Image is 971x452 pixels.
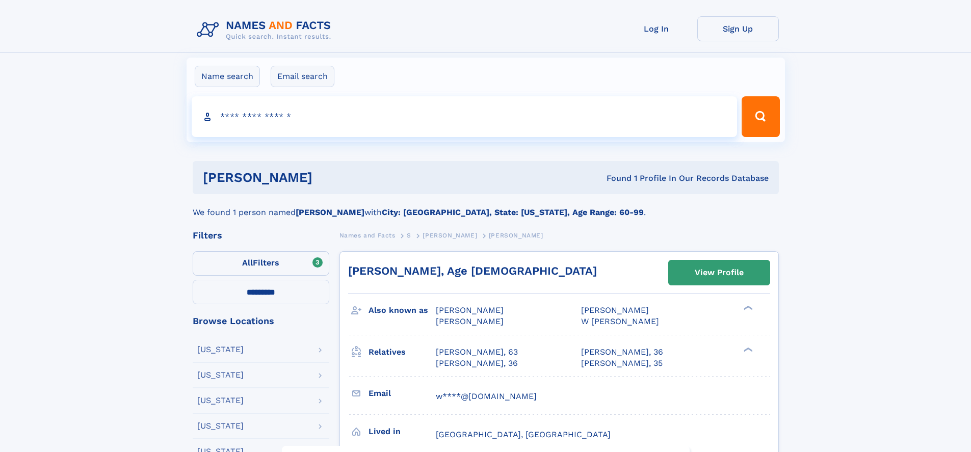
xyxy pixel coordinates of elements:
[741,305,753,311] div: ❯
[369,343,436,361] h3: Relatives
[407,229,411,242] a: S
[436,430,611,439] span: [GEOGRAPHIC_DATA], [GEOGRAPHIC_DATA]
[369,302,436,319] h3: Also known as
[197,422,244,430] div: [US_STATE]
[271,66,334,87] label: Email search
[242,258,253,268] span: All
[193,251,329,276] label: Filters
[197,396,244,405] div: [US_STATE]
[697,16,779,41] a: Sign Up
[581,316,659,326] span: W [PERSON_NAME]
[407,232,411,239] span: S
[581,347,663,358] a: [PERSON_NAME], 36
[197,345,244,354] div: [US_STATE]
[695,261,744,284] div: View Profile
[459,173,769,184] div: Found 1 Profile In Our Records Database
[296,207,364,217] b: [PERSON_NAME]
[193,16,339,44] img: Logo Names and Facts
[369,423,436,440] h3: Lived in
[192,96,738,137] input: search input
[436,347,518,358] a: [PERSON_NAME], 63
[339,229,396,242] a: Names and Facts
[193,316,329,326] div: Browse Locations
[669,260,770,285] a: View Profile
[423,232,477,239] span: [PERSON_NAME]
[742,96,779,137] button: Search Button
[489,232,543,239] span: [PERSON_NAME]
[203,171,460,184] h1: [PERSON_NAME]
[741,346,753,353] div: ❯
[423,229,477,242] a: [PERSON_NAME]
[581,358,663,369] a: [PERSON_NAME], 35
[581,305,649,315] span: [PERSON_NAME]
[193,194,779,219] div: We found 1 person named with .
[382,207,644,217] b: City: [GEOGRAPHIC_DATA], State: [US_STATE], Age Range: 60-99
[436,358,518,369] a: [PERSON_NAME], 36
[436,305,504,315] span: [PERSON_NAME]
[436,316,504,326] span: [PERSON_NAME]
[197,371,244,379] div: [US_STATE]
[193,231,329,240] div: Filters
[195,66,260,87] label: Name search
[369,385,436,402] h3: Email
[616,16,697,41] a: Log In
[348,264,597,277] a: [PERSON_NAME], Age [DEMOGRAPHIC_DATA]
